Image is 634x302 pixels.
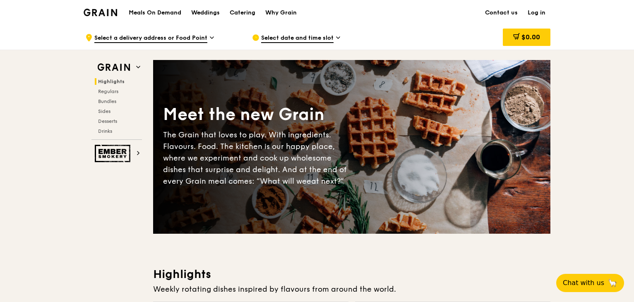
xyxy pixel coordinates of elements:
[95,60,133,75] img: Grain web logo
[186,0,225,25] a: Weddings
[98,118,117,124] span: Desserts
[98,98,116,104] span: Bundles
[153,267,550,282] h3: Highlights
[129,9,181,17] h1: Meals On Demand
[556,274,624,292] button: Chat with us🦙
[98,89,118,94] span: Regulars
[98,128,112,134] span: Drinks
[163,103,352,126] div: Meet the new Grain
[225,0,260,25] a: Catering
[94,34,207,43] span: Select a delivery address or Food Point
[230,0,255,25] div: Catering
[260,0,302,25] a: Why Grain
[261,34,334,43] span: Select date and time slot
[163,129,352,187] div: The Grain that loves to play. With ingredients. Flavours. Food. The kitchen is our happy place, w...
[84,9,117,16] img: Grain
[521,33,540,41] span: $0.00
[563,278,604,288] span: Chat with us
[307,177,344,186] span: eat next?”
[191,0,220,25] div: Weddings
[153,283,550,295] div: Weekly rotating dishes inspired by flavours from around the world.
[608,278,617,288] span: 🦙
[480,0,523,25] a: Contact us
[98,108,110,114] span: Sides
[265,0,297,25] div: Why Grain
[95,145,133,162] img: Ember Smokery web logo
[98,79,125,84] span: Highlights
[523,0,550,25] a: Log in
